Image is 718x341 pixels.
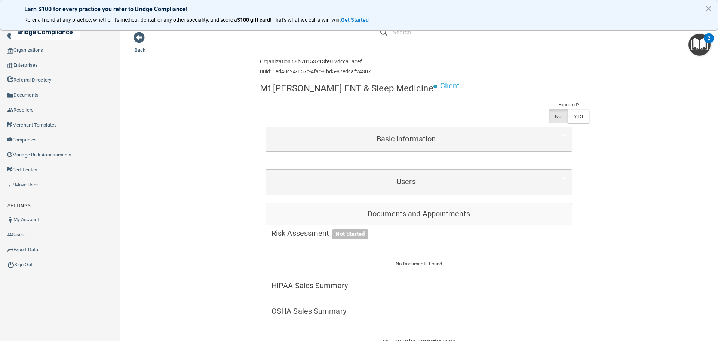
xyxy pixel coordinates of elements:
[332,229,368,239] span: Not Started
[271,307,566,315] h5: OSHA Sales Summary
[549,109,568,123] label: NO
[7,201,31,210] label: SETTINGS
[7,63,13,68] img: enterprise.0d942306.png
[11,25,80,40] img: bridge_compliance_login_screen.278c3ca4.svg
[705,3,712,15] button: Close
[271,177,541,186] h5: Users
[7,48,13,54] img: organization-icon.f8decf85.png
[271,173,566,190] a: Users
[341,17,370,23] a: Get Started
[260,59,371,64] h6: Organization 68b70153713b912dcca1acef
[7,181,15,189] img: briefcase.64adab9b.png
[135,38,145,53] a: Back
[7,261,14,268] img: ic_power_dark.7ecde6b1.png
[568,109,589,123] label: YES
[708,38,710,48] div: 2
[266,250,572,277] div: No Documents Found
[260,69,371,74] h6: uuid: 1ed40c24-157c-4fac-8bd5-87edcaf24307
[237,17,270,23] strong: $100 gift card
[7,232,13,238] img: icon-users.e205127d.png
[7,107,13,113] img: ic_reseller.de258add.png
[440,79,460,93] p: Client
[549,100,589,109] td: Exported?
[260,83,433,93] h4: Mt [PERSON_NAME] ENT & Sleep Medicine
[393,25,461,39] input: Search
[688,34,711,56] button: Open Resource Center, 2 new notifications
[7,217,13,223] img: ic_user_dark.df1a06c3.png
[380,29,387,36] img: ic-search.3b580494.png
[7,92,13,98] img: icon-documents.8dae5593.png
[7,247,13,253] img: icon-export.b9366987.png
[271,131,566,147] a: Basic Information
[270,17,341,23] span: ! That's what we call a win-win.
[271,281,566,290] h5: HIPAA Sales Summary
[24,17,237,23] span: Refer a friend at any practice, whether it's medical, dental, or any other speciality, and score a
[271,229,566,237] h5: Risk Assessment
[24,6,694,13] p: Earn $100 for every practice you refer to Bridge Compliance!
[266,203,572,225] div: Documents and Appointments
[341,17,369,23] strong: Get Started
[271,135,541,143] h5: Basic Information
